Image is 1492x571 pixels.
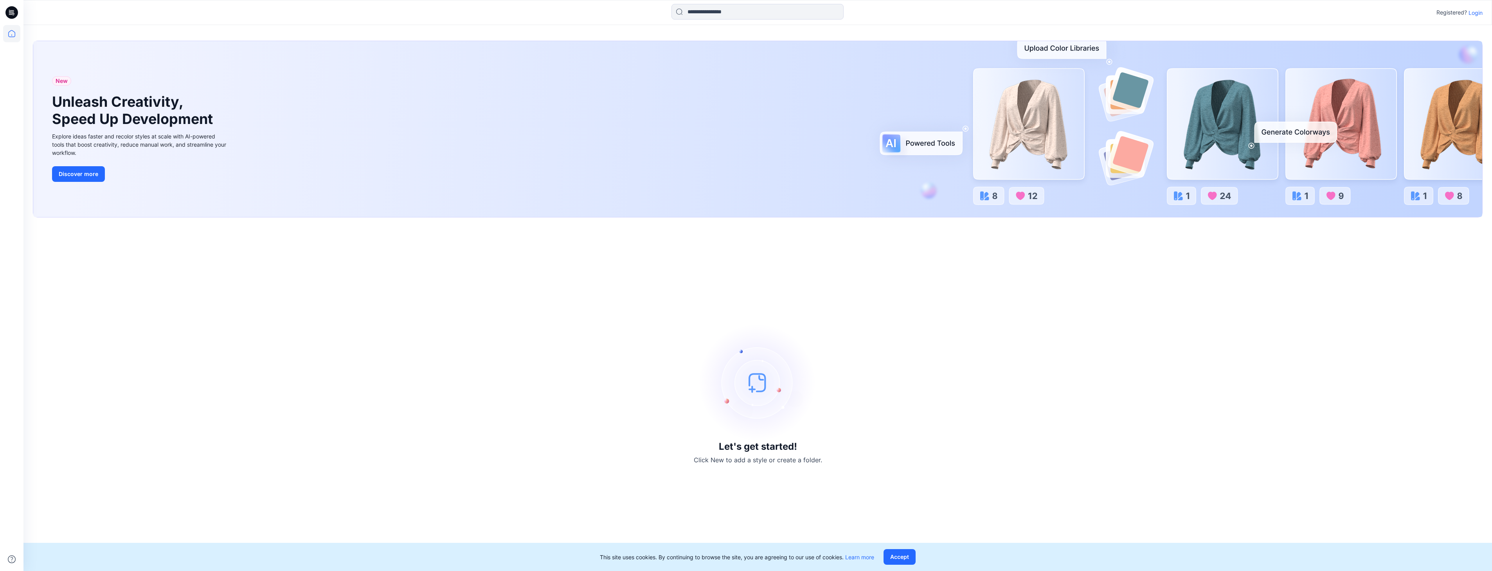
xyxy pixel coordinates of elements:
[52,166,105,182] button: Discover more
[884,549,916,565] button: Accept
[52,166,228,182] a: Discover more
[699,324,817,441] img: empty-state-image.svg
[56,76,68,86] span: New
[1469,9,1483,17] p: Login
[1436,8,1467,17] p: Registered?
[52,132,228,157] div: Explore ideas faster and recolor styles at scale with AI-powered tools that boost creativity, red...
[845,554,874,560] a: Learn more
[600,553,874,561] p: This site uses cookies. By continuing to browse the site, you are agreeing to our use of cookies.
[719,441,797,452] h3: Let's get started!
[694,455,822,465] p: Click New to add a style or create a folder.
[52,93,216,127] h1: Unleash Creativity, Speed Up Development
